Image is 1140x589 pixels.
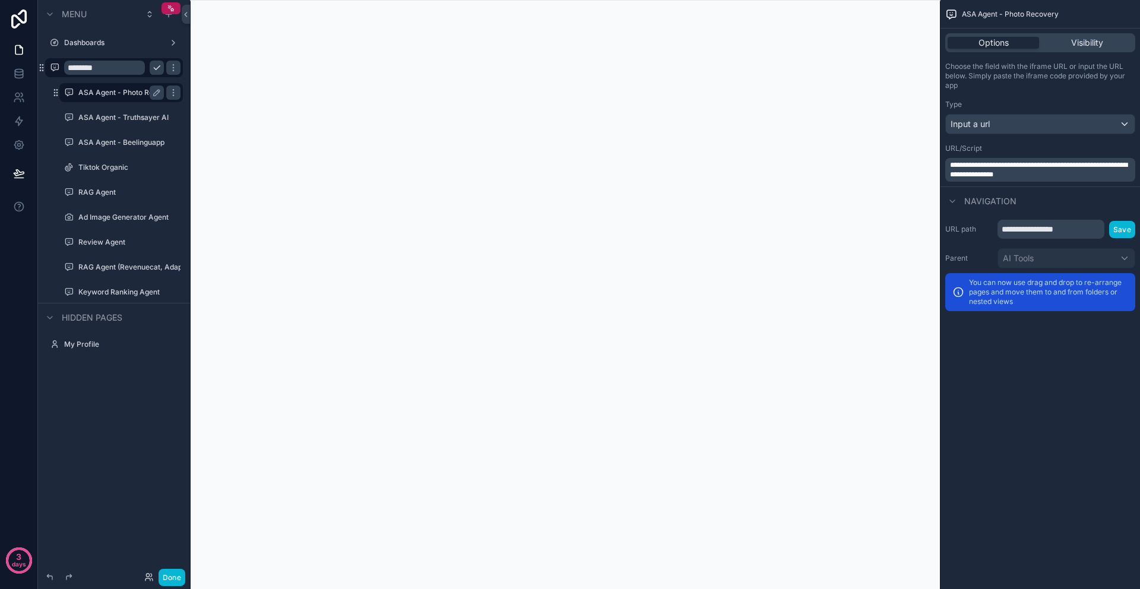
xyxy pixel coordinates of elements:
[78,88,164,97] label: ASA Agent - Photo Recovery
[945,114,1135,134] button: Input a url
[969,278,1128,306] p: You can now use drag and drop to re-arrange pages and move them to and from folders or nested views
[64,38,164,47] label: Dashboards
[78,188,180,197] label: RAG Agent
[78,163,180,172] label: Tiktok Organic
[64,340,180,349] label: My Profile
[951,118,990,130] span: Input a url
[997,248,1135,268] button: AI Tools
[62,8,87,20] span: Menu
[978,37,1009,49] span: Options
[945,158,1135,182] div: scrollable content
[12,556,26,572] p: days
[945,100,962,109] label: Type
[1003,252,1034,264] span: AI Tools
[1071,37,1103,49] span: Visibility
[78,213,180,222] label: Ad Image Generator Agent
[1109,221,1135,238] button: Save
[16,551,21,563] p: 3
[945,62,1135,90] p: Choose the field with the iframe URL or input the URL below. Simply paste the iframe code provide...
[945,254,993,263] label: Parent
[78,287,180,297] label: Keyword Ranking Agent
[945,224,993,234] label: URL path
[78,138,180,147] label: ASA Agent - Beelinguapp
[964,195,1016,207] span: Navigation
[945,144,982,153] label: URL/Script
[78,237,180,247] label: Review Agent
[159,569,185,586] button: Done
[62,312,122,324] span: Hidden pages
[78,262,180,272] label: RAG Agent (Revenuecat, Adapty)
[78,113,180,122] label: ASA Agent - Truthsayer AI
[962,9,1059,19] span: ASA Agent - Photo Recovery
